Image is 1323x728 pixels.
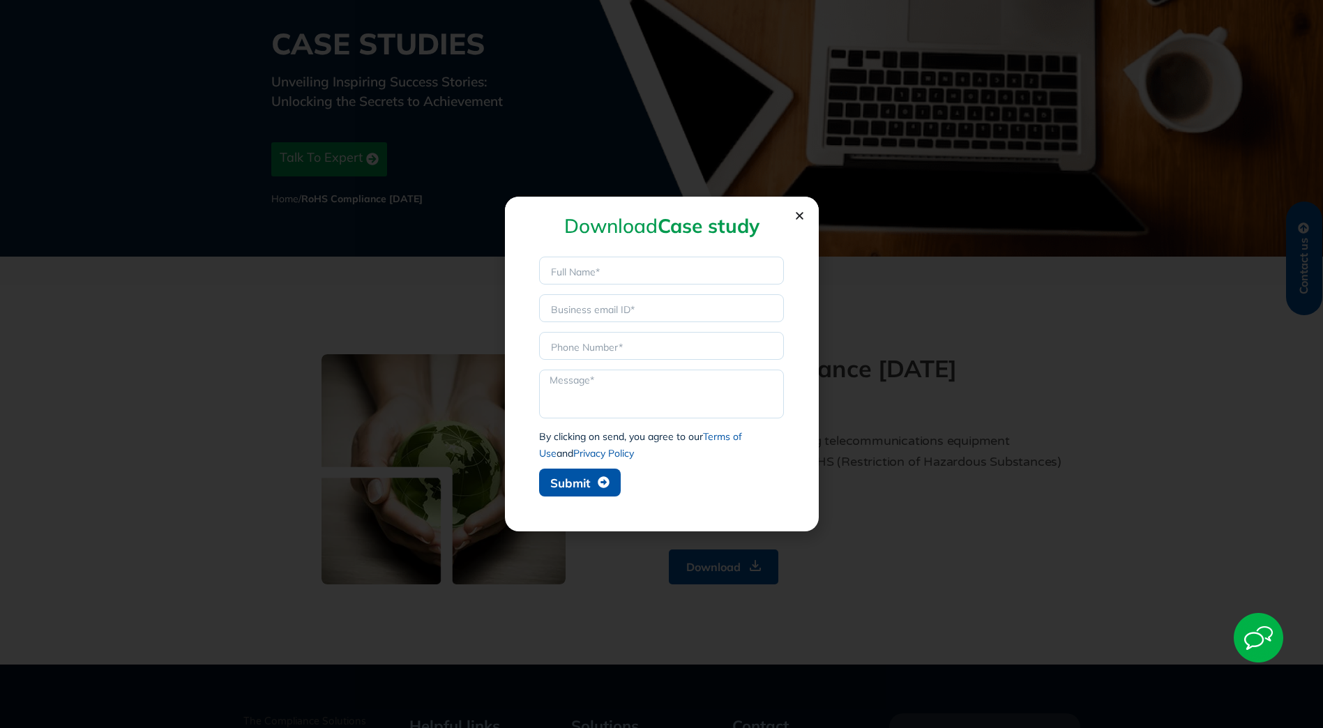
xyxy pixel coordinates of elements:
[539,257,784,285] input: Full Name*
[539,469,621,496] button: Submit
[573,447,634,460] a: Privacy Policy
[539,294,784,322] input: Business email ID*
[794,211,805,221] a: Close
[550,477,590,489] span: Submit
[1234,613,1283,662] img: Start Chat
[539,332,784,360] input: Only numbers and phone characters (#, -, *, etc) are accepted.
[539,428,784,462] div: By clicking on send, you agree to our and
[658,213,759,238] strong: Case study
[533,216,791,236] h2: Download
